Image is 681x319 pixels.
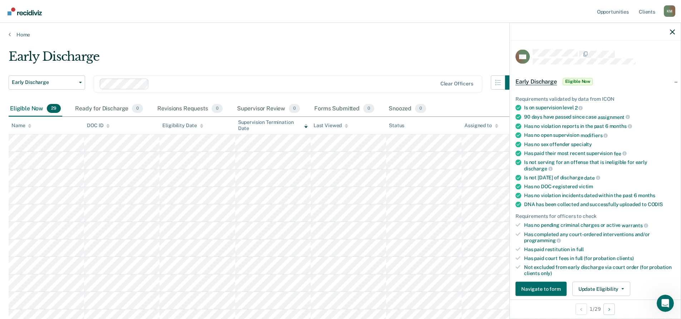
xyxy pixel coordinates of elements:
[524,238,561,243] span: programming
[524,193,675,199] div: Has no violation incidents dated within the past 6
[87,123,110,129] div: DOC ID
[622,222,648,228] span: warrants
[524,174,675,181] div: Is not [DATE] of discharge
[524,114,675,120] div: 90 days have passed since case
[524,123,675,129] div: Has no violation reports in the past 6
[363,104,374,113] span: 0
[289,104,300,113] span: 0
[11,123,31,129] div: Name
[47,104,61,113] span: 29
[464,123,498,129] div: Assigned to
[598,114,630,120] span: assignment
[524,159,675,171] div: Is not serving for an offense that is ineligible for early
[9,101,62,117] div: Eligible Now
[389,123,404,129] div: Status
[510,70,681,93] div: Early DischargeEligible Now
[664,5,675,17] button: Profile dropdown button
[510,299,681,318] div: 1 / 29
[238,119,308,131] div: Supervision Termination Date
[664,5,675,17] div: K M
[541,270,552,276] span: only)
[614,150,627,156] span: fee
[314,123,348,129] div: Last Viewed
[579,184,593,189] span: victim
[387,101,428,117] div: Snoozed
[74,101,144,117] div: Ready for Discharge
[236,101,302,117] div: Supervisor Review
[162,123,203,129] div: Eligibility Date
[524,231,675,243] div: Has completed any court-ordered interventions and/or
[524,222,675,229] div: Has no pending criminal charges or active
[415,104,426,113] span: 0
[575,105,583,111] span: 2
[563,78,593,85] span: Eligible Now
[657,295,674,312] iframe: Intercom live chat
[440,81,473,87] div: Clear officers
[212,104,223,113] span: 0
[524,255,675,261] div: Has paid court fees in full (for probation
[524,264,675,276] div: Not excluded from early discharge via court order (for probation clients
[515,78,557,85] span: Early Discharge
[9,31,672,38] a: Home
[515,213,675,219] div: Requirements for officers to check
[156,101,224,117] div: Revisions Requests
[515,282,569,296] a: Navigate to form link
[524,105,675,111] div: Is on supervision level
[9,49,519,70] div: Early Discharge
[576,303,587,315] button: Previous Opportunity
[581,132,608,138] span: modifiers
[610,123,632,129] span: months
[638,193,655,198] span: months
[617,255,634,261] span: clients)
[515,282,567,296] button: Navigate to form
[584,175,600,180] span: date
[524,201,675,208] div: DNA has been collected and successfully uploaded to
[524,132,675,139] div: Has no open supervision
[515,96,675,102] div: Requirements validated by data from ICON
[524,246,675,253] div: Has paid restitution in
[572,282,630,296] button: Update Eligibility
[524,184,675,190] div: Has no DOC-registered
[524,165,553,171] span: discharge
[12,79,76,85] span: Early Discharge
[524,150,675,156] div: Has paid their most recent supervision
[524,141,675,147] div: Has no sex offender
[313,101,376,117] div: Forms Submitted
[603,303,615,315] button: Next Opportunity
[648,201,663,207] span: CODIS
[132,104,143,113] span: 0
[8,8,42,15] img: Recidiviz
[571,141,592,147] span: specialty
[576,246,584,252] span: full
